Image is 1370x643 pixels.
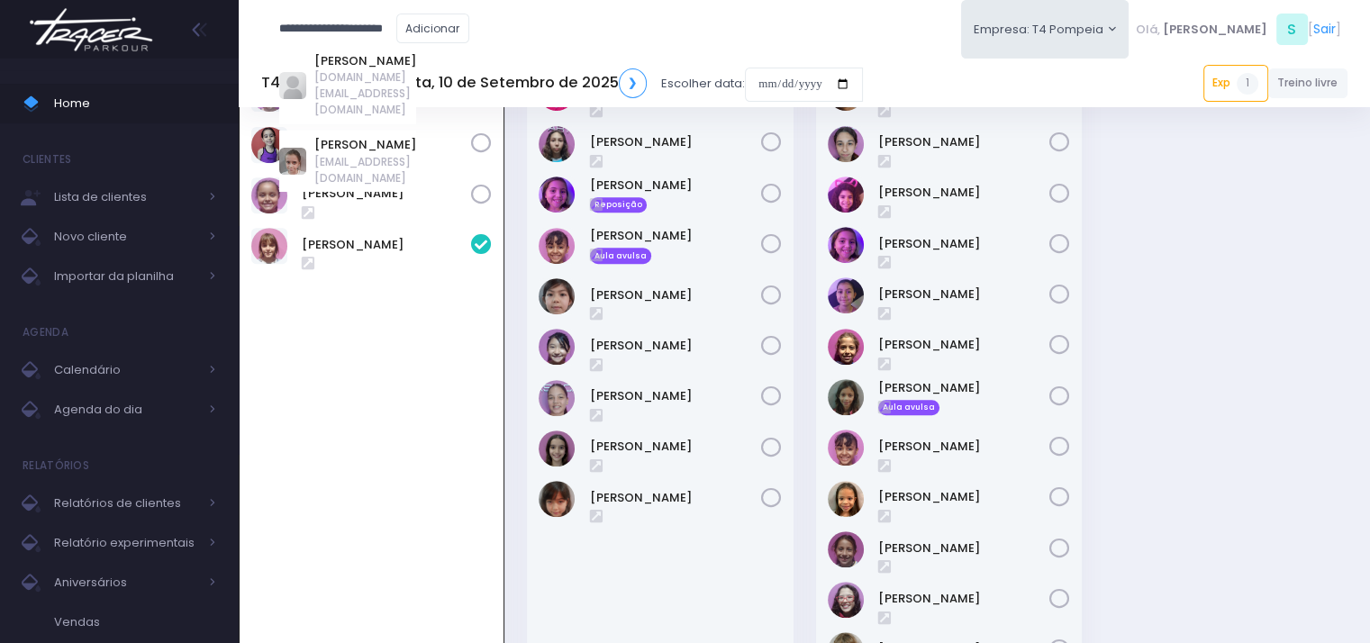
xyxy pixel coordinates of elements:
[539,177,575,213] img: Heloisa Nivolone
[590,197,648,213] span: Reposição
[590,489,761,507] a: [PERSON_NAME]
[878,488,1049,506] a: [PERSON_NAME]
[54,492,198,515] span: Relatórios de clientes
[590,438,761,456] a: [PERSON_NAME]
[261,68,647,98] h5: T4 Pompeia Quarta, 10 de Setembro de 2025
[590,337,761,355] a: [PERSON_NAME]
[619,68,648,98] a: ❯
[23,314,68,350] h4: Agenda
[1313,20,1336,39] a: Sair
[878,539,1049,557] a: [PERSON_NAME]
[878,400,940,416] span: Aula avulsa
[590,133,761,151] a: [PERSON_NAME]
[539,278,575,314] img: Kimi Marino Iwamizu
[251,127,287,163] img: Manuela Mattosinho Sfeir
[1237,73,1258,95] span: 1
[828,379,864,415] img: Julia de Campos Munhoz
[54,186,198,209] span: Lista de clientes
[539,380,575,416] img: Maria Carolina Franze Oliveira
[261,63,863,104] div: Escolher data:
[878,285,1049,303] a: [PERSON_NAME]
[54,611,216,634] span: Vendas
[539,228,575,264] img: Júlia Caze Rodrigues
[878,438,1049,456] a: [PERSON_NAME]
[878,590,1049,608] a: [PERSON_NAME]
[590,387,761,405] a: [PERSON_NAME]
[828,126,864,162] img: Anita Feliciano de Carvalho
[828,481,864,517] img: Júlia Ibarrola Lima
[878,184,1049,202] a: [PERSON_NAME]
[1268,68,1348,98] a: Treino livre
[23,141,71,177] h4: Clientes
[251,228,287,264] img: Maria Barros Zanaroli Guerra
[878,235,1049,253] a: [PERSON_NAME]
[23,448,89,484] h4: Relatórios
[878,336,1049,354] a: [PERSON_NAME]
[828,329,864,365] img: Julia Gomes
[251,177,287,213] img: Maria Eduarda Nogueira Missao
[314,69,416,118] span: [DOMAIN_NAME][EMAIL_ADDRESS][DOMAIN_NAME]
[878,133,1049,151] a: [PERSON_NAME]
[590,248,652,264] span: Aula avulsa
[828,177,864,213] img: Catarina souza ramos de Oliveira
[539,329,575,365] img: Leticia Yui Kushiyama
[1163,21,1267,39] span: [PERSON_NAME]
[54,92,216,115] span: Home
[539,481,575,517] img: nara marino iwamizu
[396,14,470,43] a: Adicionar
[54,398,198,421] span: Agenda do dia
[590,177,761,195] a: [PERSON_NAME]
[54,571,198,594] span: Aniversários
[828,227,864,263] img: Heloisa Nivolone
[828,582,864,618] img: Maria Fernanda Mendes Guimarães
[314,52,416,70] a: [PERSON_NAME]
[54,358,198,382] span: Calendário
[54,225,198,249] span: Novo cliente
[54,531,198,555] span: Relatório experimentais
[302,236,471,254] a: [PERSON_NAME]
[828,430,864,466] img: Júlia Caze Rodrigues
[1203,65,1268,101] a: Exp1
[54,265,198,288] span: Importar da planilha
[828,277,864,313] img: Isadora Cascão Oliveira
[1276,14,1308,45] span: S
[1136,21,1160,39] span: Olá,
[828,531,864,567] img: Luiza Rinaldi Barili
[590,286,761,304] a: [PERSON_NAME]
[314,154,416,186] span: [EMAIL_ADDRESS][DOMAIN_NAME]
[878,379,1049,397] a: [PERSON_NAME]
[1129,9,1347,50] div: [ ]
[590,227,761,245] a: [PERSON_NAME]
[539,126,575,162] img: Filomena Caruso Grano
[314,136,416,154] a: [PERSON_NAME]
[539,430,575,466] img: giovana vilela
